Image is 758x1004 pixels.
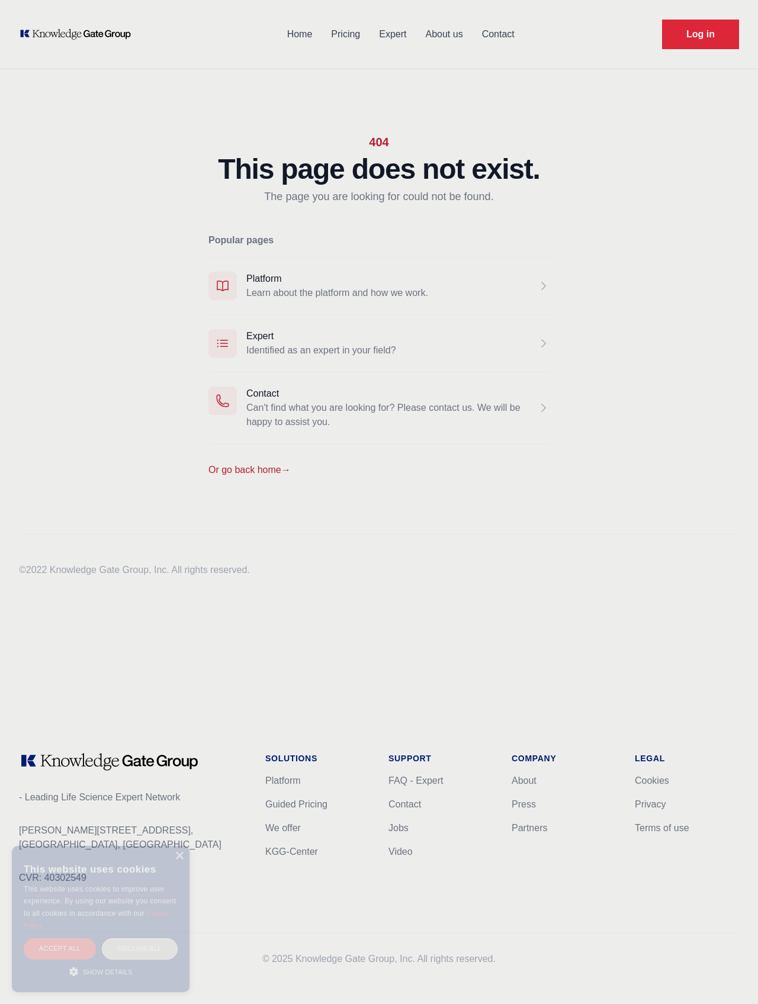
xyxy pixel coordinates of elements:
a: Contact [246,388,279,398]
a: Expert [370,19,416,50]
span: © [262,954,269,964]
a: Partners [512,823,547,833]
a: Terms of use [635,823,689,833]
div: Decline all [102,938,178,959]
a: Privacy [635,799,666,809]
a: Contact [473,19,524,50]
p: - Leading Life Science Expert Network [19,790,246,805]
h1: Company [512,752,616,764]
a: Video [388,847,413,857]
a: FAQ - Expert [388,775,443,786]
span: This website uses cookies to improve user experience. By using our website you consent to all coo... [24,885,176,918]
p: The page you are looking for could not be found. [208,188,550,205]
a: Platform [246,273,282,284]
h1: Solutions [265,752,370,764]
a: Request Demo [662,20,739,49]
h1: Legal [635,752,739,764]
p: 2025 Knowledge Gate Group, Inc. All rights reserved. [19,952,739,966]
a: Cookie Policy [24,910,168,929]
p: [PERSON_NAME][STREET_ADDRESS], [GEOGRAPHIC_DATA], [GEOGRAPHIC_DATA] [19,823,246,852]
a: Expert [246,331,274,341]
h1: This page does not exist. [208,155,550,184]
a: Cookies [635,775,669,786]
div: Accept all [24,938,96,959]
a: Or go back home [208,465,291,475]
h1: Support [388,752,493,764]
a: Jobs [388,823,409,833]
a: Pricing [322,19,370,50]
span: Show details [83,968,133,976]
a: KGG-Center [265,847,318,857]
div: Close [175,852,184,861]
a: Guided Pricing [265,799,327,809]
a: Contact [388,799,421,809]
div: Show details [24,966,178,977]
a: About [512,775,537,786]
a: About us [416,19,473,50]
a: Home [278,19,322,50]
a: Press [512,799,536,809]
h2: Popular pages [208,233,550,247]
div: This website uses cookies [24,855,178,883]
span: → [281,465,291,475]
a: We offer [265,823,301,833]
p: 404 [208,134,550,150]
a: Platform [265,775,301,786]
p: © 2022 Knowledge Gate Group, Inc. All rights reserved. [19,563,250,577]
a: KOL Knowledge Platform: Talk to Key External Experts (KEE) [19,28,139,40]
